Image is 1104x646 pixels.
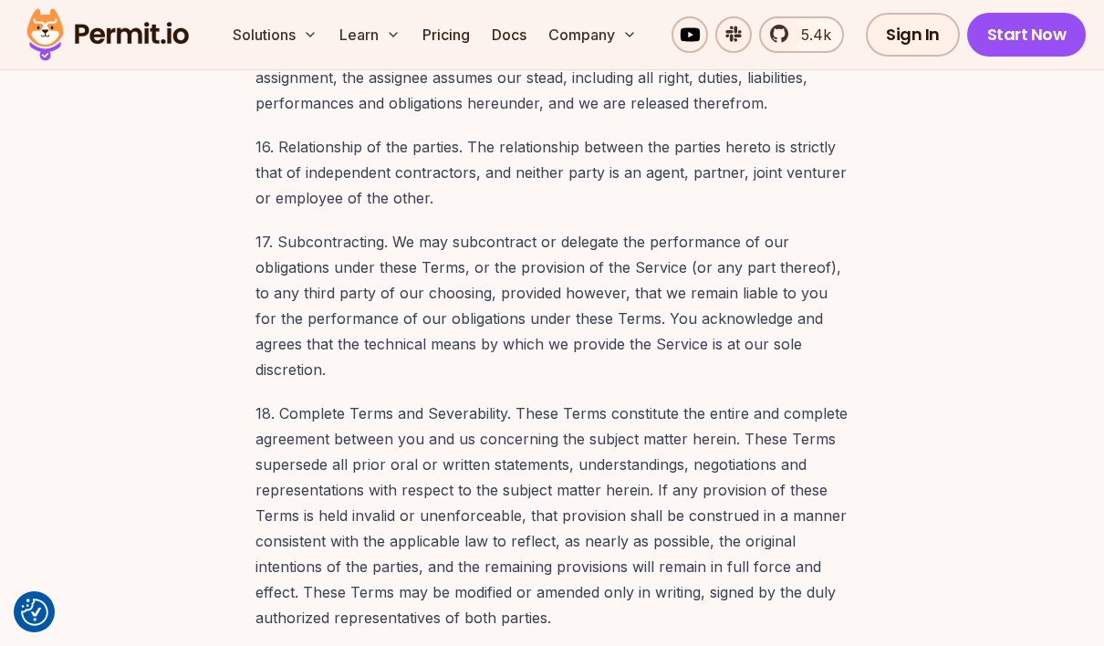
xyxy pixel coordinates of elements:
[21,599,48,626] button: Consent Preferences
[790,24,831,46] span: 5.4k
[415,16,477,53] a: Pricing
[759,16,844,53] a: 5.4k
[255,134,849,211] p: 16. Relationship of the parties. The relationship between the parties hereto is strictly that of ...
[541,16,644,53] button: Company
[967,13,1087,57] a: Start Now
[255,401,849,630] p: 18. Complete Terms and Severability. These Terms constitute the entire and complete agreement bet...
[21,599,48,626] img: Revisit consent button
[866,13,960,57] a: Sign In
[332,16,408,53] button: Learn
[225,16,325,53] button: Solutions
[255,229,849,382] p: 17. Subcontracting. We may subcontract or delegate the performance of our obligations under these...
[484,16,534,53] a: Docs
[18,4,197,66] img: Permit logo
